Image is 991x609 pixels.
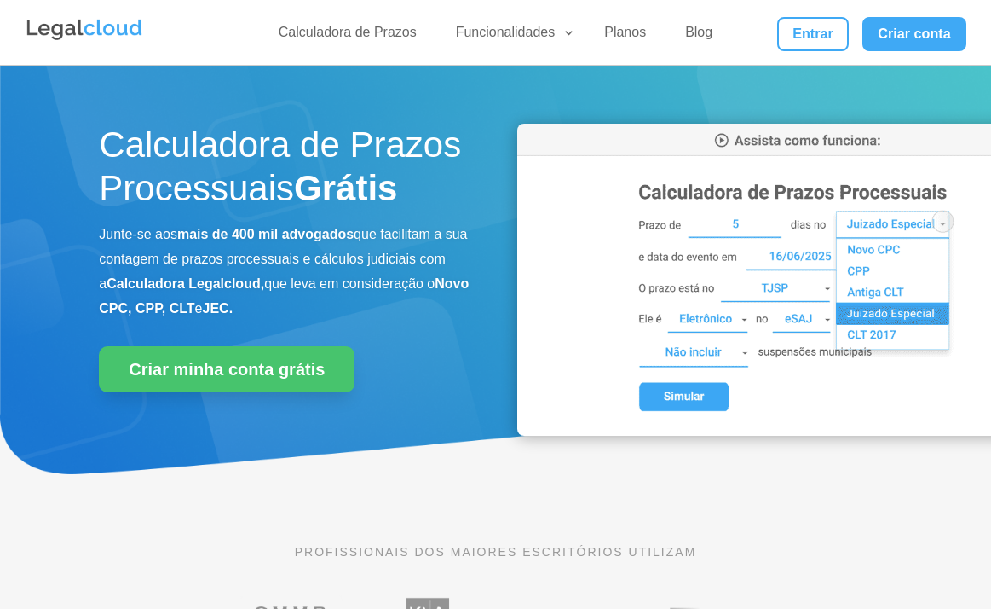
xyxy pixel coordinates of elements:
a: Logo da Legalcloud [25,31,144,45]
b: Calculadora Legalcloud, [107,276,264,291]
a: Criar minha conta grátis [99,346,354,392]
a: Entrar [777,17,849,51]
img: Legalcloud Logo [25,17,144,43]
a: Blog [675,24,723,49]
a: Planos [594,24,656,49]
b: JEC. [203,301,233,316]
p: Junte-se aos que facilitam a sua contagem de prazos processuais e cálculos judiciais com a que le... [99,223,474,321]
strong: Grátis [294,168,397,208]
a: Funcionalidades [446,24,576,49]
p: PROFISSIONAIS DOS MAIORES ESCRITÓRIOS UTILIZAM [99,542,891,561]
a: Criar conta [862,17,966,51]
a: Calculadora de Prazos [268,24,427,49]
b: mais de 400 mil advogados [177,227,354,241]
b: Novo CPC, CPP, CLT [99,276,469,316]
h1: Calculadora de Prazos Processuais [99,124,474,218]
